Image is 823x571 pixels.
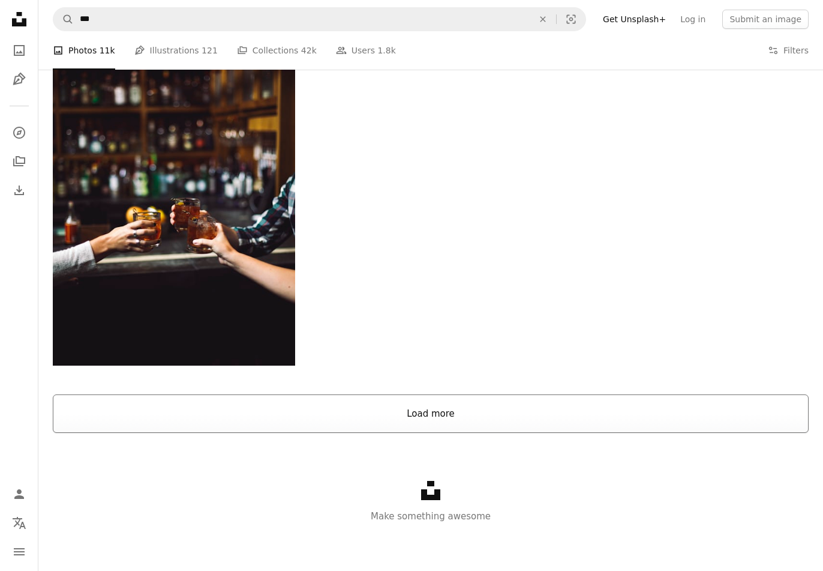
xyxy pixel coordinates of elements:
a: Log in [673,10,713,29]
button: Menu [7,540,31,564]
button: Visual search [557,8,585,31]
button: Submit an image [722,10,809,29]
img: three person holding clear drinking glasses [53,2,295,366]
a: Collections [7,150,31,174]
a: Get Unsplash+ [596,10,673,29]
button: Clear [530,8,556,31]
a: Users 1.8k [336,31,396,70]
button: Language [7,511,31,535]
form: Find visuals sitewide [53,7,586,31]
span: 121 [202,44,218,57]
button: Search Unsplash [53,8,74,31]
a: three person holding clear drinking glasses [53,178,295,189]
button: Load more [53,394,809,433]
a: Log in / Sign up [7,482,31,506]
a: Explore [7,121,31,145]
p: Make something awesome [38,509,823,524]
span: 42k [301,44,317,57]
span: 1.8k [377,44,395,57]
a: Download History [7,178,31,202]
a: Illustrations 121 [134,31,218,70]
button: Filters [768,31,809,70]
a: Collections 42k [237,31,317,70]
a: Illustrations [7,67,31,91]
a: Photos [7,38,31,62]
a: Home — Unsplash [7,7,31,34]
